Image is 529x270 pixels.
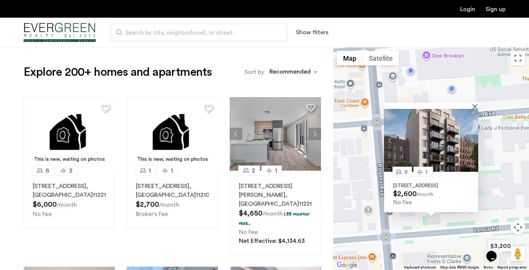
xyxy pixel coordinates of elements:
button: Toggle fullscreen view [511,51,525,65]
sub: /month [417,192,433,197]
iframe: chat widget [483,241,507,263]
span: 2 [252,166,255,175]
button: Show or hide filters [296,28,328,37]
span: 1 [149,166,151,175]
span: Broker's Fee [136,211,168,217]
a: 62[STREET_ADDRESS], [GEOGRAPHIC_DATA]11221No Fee [24,171,115,228]
span: 2 [69,166,73,175]
span: No Fee [393,199,412,205]
span: 1 [275,166,277,175]
img: Apartment photo [384,109,478,172]
button: Keyboard shortcuts [404,265,436,270]
a: 11[STREET_ADDRESS], [GEOGRAPHIC_DATA]11210Broker's Fee [127,171,218,228]
a: Registration [486,6,505,12]
sub: /month [159,202,179,208]
span: 0 [405,170,408,174]
span: $2,700 [136,201,159,208]
a: Report a map error [497,265,527,270]
button: Next apartment [308,128,321,140]
a: This is new, waiting on photos [24,97,115,171]
p: [STREET_ADDRESS] 11221 [33,182,106,199]
a: Login [460,6,475,12]
span: 1 [426,170,427,174]
span: 1 [171,166,173,175]
div: This is new, waiting on photos [27,156,112,163]
img: 66a1adb6-6608-43dd-a245-dc7333f8b390_638824126198252652.jpeg [230,97,321,171]
img: logo [24,19,96,46]
p: [STREET_ADDRESS][PERSON_NAME] 11226 [239,182,312,208]
a: Open this area in Google Maps (opens a new window) [335,260,359,270]
p: [STREET_ADDRESS] [393,183,469,189]
div: Recommended [268,67,311,78]
button: Previous apartment [384,134,396,147]
span: Net Effective: $4,134.63 [239,238,305,244]
img: Google [335,260,359,270]
a: Terms (opens in new tab) [483,265,493,270]
span: No Fee [33,211,52,217]
span: 6 [46,166,49,175]
span: No Fee [239,229,258,235]
div: This is new, waiting on photos [130,156,215,163]
button: Drag Pegman onto the map to open Street View [511,246,525,261]
span: $4,650 [239,210,262,217]
span: $2,600 [393,190,417,198]
button: Next apartment [466,134,478,147]
a: 21[STREET_ADDRESS][PERSON_NAME], [GEOGRAPHIC_DATA]112261.33 months free...No FeeNet Effective: $4... [230,171,321,255]
sub: /month [262,211,283,217]
span: Search by city, neighborhood, or street. [125,28,267,37]
div: $3,200 [485,238,516,254]
ng-select: sort-apartment [266,65,321,79]
a: Cazamio Logo [24,19,96,46]
p: [STREET_ADDRESS] 11210 [136,182,209,199]
span: Map data ©2025 Google [440,266,479,269]
span: $6,000 [33,201,57,208]
h1: Explore 200+ homes and apartments [24,65,212,79]
sub: /month [57,202,77,208]
button: Map camera controls [511,220,525,235]
label: Sort by [244,68,264,77]
button: Show satellite imagery [363,51,399,65]
button: Show street map [337,51,363,65]
input: Apartment Search [110,24,287,41]
img: 1.gif [127,97,218,171]
button: Close [474,104,479,109]
button: Previous apartment [230,128,242,140]
img: 1.gif [24,97,115,171]
a: This is new, waiting on photos [127,97,218,171]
